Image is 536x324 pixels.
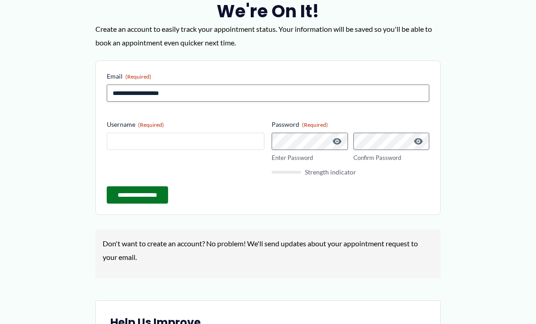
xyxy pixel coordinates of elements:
span: (Required) [138,121,164,128]
label: Email [107,72,429,81]
label: Username [107,120,264,129]
button: Show Password [413,136,424,147]
label: Enter Password [272,154,348,162]
legend: Password [272,120,328,129]
p: Create an account to easily track your appointment status. Your information will be saved so you'... [95,22,441,49]
button: Show Password [332,136,342,147]
div: Strength indicator [272,169,429,175]
span: (Required) [125,73,151,80]
span: (Required) [302,121,328,128]
label: Confirm Password [353,154,430,162]
p: Don't want to create an account? No problem! We'll send updates about your appointment request to... [103,237,433,264]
